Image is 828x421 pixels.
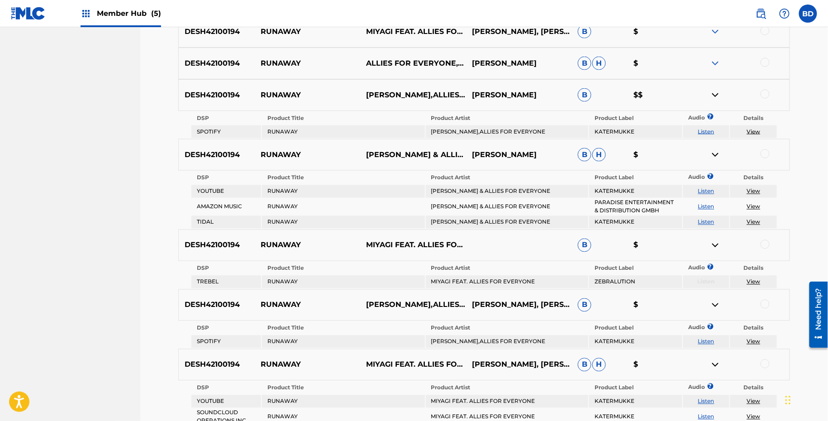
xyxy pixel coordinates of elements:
[698,413,714,420] a: Listen
[578,298,591,312] span: B
[262,382,424,394] th: Product Title
[799,5,817,23] div: User Menu
[360,90,466,100] p: [PERSON_NAME],ALLIES FOR EVERYONE
[747,219,761,225] a: View
[426,172,588,184] th: Product Artist
[710,300,721,311] img: contract
[262,172,424,184] th: Product Title
[426,216,588,229] td: [PERSON_NAME] & ALLIES FOR EVERYONE
[426,395,588,408] td: MIYAGI FEAT. ALLIES FOR EVERYONE
[785,387,791,414] div: Drag
[191,112,261,124] th: DSP
[683,324,694,332] p: Audio
[360,149,466,160] p: [PERSON_NAME] & ALLIES FOR EVERYONE
[426,199,588,215] td: [PERSON_NAME] & ALLIES FOR EVERYONE
[255,300,361,311] p: RUNAWAY
[698,128,714,135] a: Listen
[710,173,710,179] span: ?
[710,114,710,120] span: ?
[683,173,694,182] p: Audio
[752,5,770,23] a: Public Search
[262,112,424,124] th: Product Title
[262,335,424,348] td: RUNAWAY
[589,262,682,275] th: Product Label
[803,278,828,351] iframe: Resource Center
[683,383,694,392] p: Audio
[589,216,682,229] td: KATERMUKKE
[698,203,714,210] a: Listen
[426,382,588,394] th: Product Artist
[191,185,261,198] td: YOUTUBE
[592,358,606,372] span: H
[730,322,777,335] th: Details
[255,26,361,37] p: RUNAWAY
[255,58,361,69] p: RUNAWAY
[11,7,46,20] img: MLC Logo
[747,398,761,405] a: View
[179,90,255,100] p: DESH42100194
[710,359,721,370] img: contract
[578,25,591,38] span: B
[360,58,466,69] p: ALLIES FOR EVERYONE,[PERSON_NAME]
[179,240,255,251] p: DESH42100194
[683,278,730,286] p: Listen
[589,185,682,198] td: KATERMUKKE
[262,125,424,138] td: RUNAWAY
[360,300,466,311] p: [PERSON_NAME],ALLIES FOR EVERYONE
[783,378,828,421] div: Chat Widget
[776,5,794,23] div: Help
[698,219,714,225] a: Listen
[698,188,714,195] a: Listen
[710,149,721,160] img: contract
[747,188,761,195] a: View
[589,276,682,288] td: ZEBRALUTION
[747,338,761,345] a: View
[710,90,721,100] img: contract
[191,276,261,288] td: TREBEL
[191,335,261,348] td: SPOTIFY
[466,149,572,160] p: [PERSON_NAME]
[710,240,721,251] img: contract
[710,26,721,37] img: expand
[191,172,261,184] th: DSP
[589,395,682,408] td: KATERMUKKE
[589,125,682,138] td: KATERMUKKE
[262,216,424,229] td: RUNAWAY
[683,264,694,272] p: Audio
[698,398,714,405] a: Listen
[191,125,261,138] td: SPOTIFY
[730,262,777,275] th: Details
[426,322,588,335] th: Product Artist
[578,358,591,372] span: B
[730,112,777,124] th: Details
[628,300,684,311] p: $
[426,276,588,288] td: MIYAGI FEAT. ALLIES FOR EVERYONE
[628,240,684,251] p: $
[179,58,255,69] p: DESH42100194
[191,322,261,335] th: DSP
[262,185,424,198] td: RUNAWAY
[191,395,261,408] td: YOUTUBE
[426,185,588,198] td: [PERSON_NAME] & ALLIES FOR EVERYONE
[589,172,682,184] th: Product Label
[466,26,572,37] p: [PERSON_NAME], [PERSON_NAME], [PERSON_NAME]
[589,335,682,348] td: KATERMUKKE
[589,382,682,394] th: Product Label
[710,383,710,389] span: ?
[747,128,761,135] a: View
[578,88,591,102] span: B
[466,90,572,100] p: [PERSON_NAME]
[578,57,591,70] span: B
[426,112,588,124] th: Product Artist
[466,58,572,69] p: [PERSON_NAME]
[628,26,684,37] p: $
[179,300,255,311] p: DESH42100194
[191,216,261,229] td: TIDAL
[710,58,721,69] img: expand
[628,90,684,100] p: $$
[592,148,606,162] span: H
[698,338,714,345] a: Listen
[756,8,766,19] img: search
